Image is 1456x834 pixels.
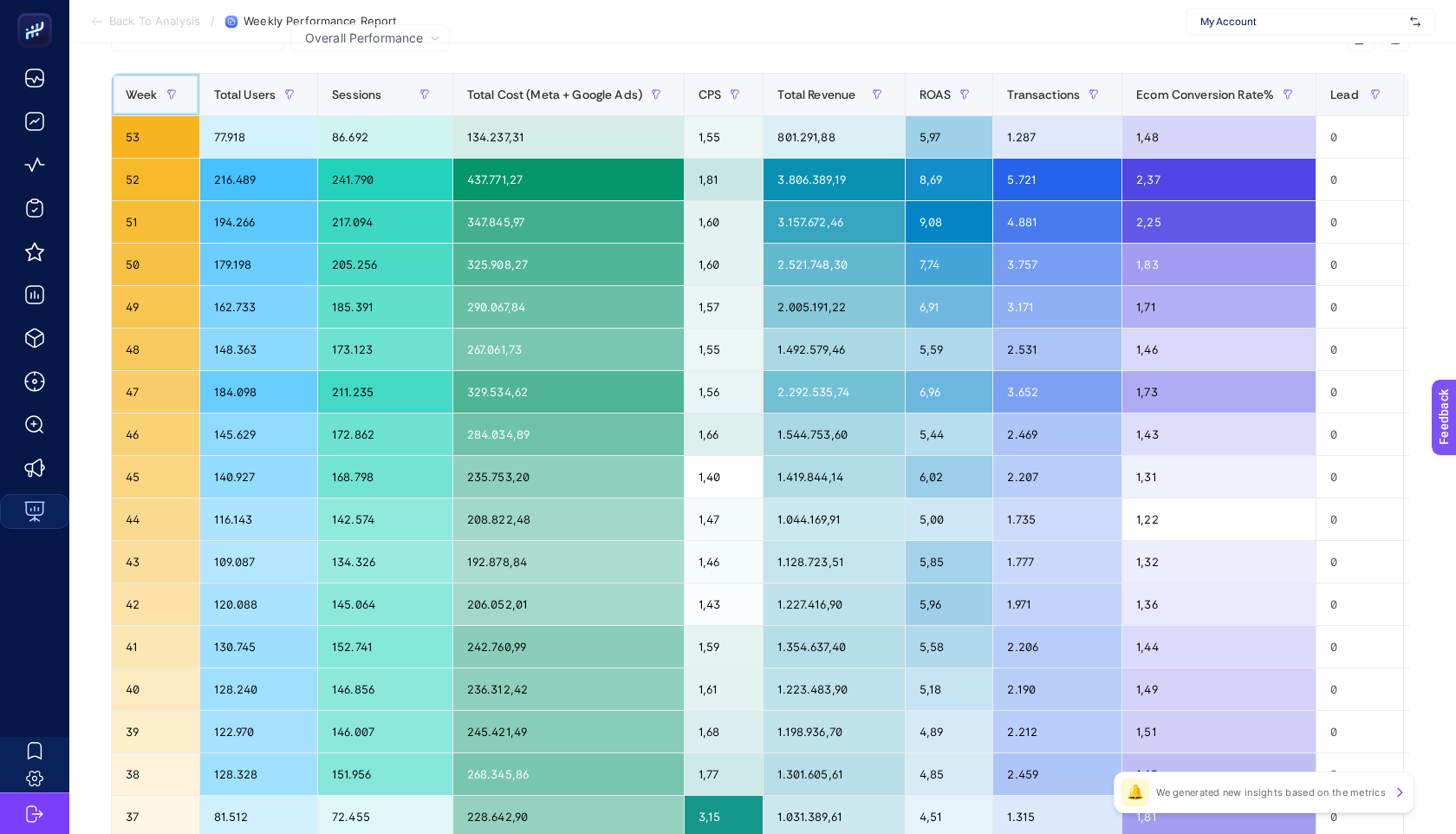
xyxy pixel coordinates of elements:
[906,414,993,455] div: 5,44
[1316,541,1403,583] div: 0
[453,201,684,243] div: 347.845,97
[1316,498,1403,540] div: 0
[1122,583,1316,625] div: 1,36
[920,88,952,101] span: ROAS
[1316,583,1403,625] div: 0
[200,414,318,455] div: 145.629
[318,244,452,285] div: 205.256
[685,626,763,668] div: 1,59
[764,371,904,413] div: 2.292.535,74
[453,244,684,285] div: 325.908,27
[318,753,452,795] div: 151.956
[906,116,993,158] div: 5,97
[1410,13,1420,30] img: svg%3e
[200,244,318,285] div: 179.198
[244,15,397,29] span: Weekly Performance Report
[993,244,1121,285] div: 3.757
[305,29,423,47] span: Overall Performance
[211,14,215,28] span: /
[318,116,452,158] div: 86.692
[332,88,381,101] span: Sessions
[993,116,1121,158] div: 1.287
[112,456,199,498] div: 45
[1122,498,1316,540] div: 1,22
[1122,244,1316,285] div: 1,83
[200,541,318,583] div: 109.087
[112,711,199,753] div: 39
[318,668,452,710] div: 146.856
[318,711,452,753] div: 146.007
[1316,244,1403,285] div: 0
[1316,201,1403,243] div: 0
[126,88,158,101] span: Week
[318,329,452,370] div: 173.123
[1122,116,1316,158] div: 1,48
[906,244,993,285] div: 7,74
[993,201,1121,243] div: 4.881
[993,711,1121,753] div: 2.212
[1122,414,1316,455] div: 1,43
[993,668,1121,710] div: 2.190
[764,329,904,370] div: 1.492.579,46
[685,498,763,540] div: 1,47
[1316,371,1403,413] div: 0
[1122,541,1316,583] div: 1,32
[906,201,993,243] div: 9,08
[467,88,642,101] span: Total Cost (Meta + Google Ads)
[318,498,452,540] div: 142.574
[685,159,763,200] div: 1,81
[112,626,199,668] div: 41
[1316,159,1403,200] div: 0
[318,286,452,328] div: 185.391
[453,711,684,753] div: 245.421,49
[1316,456,1403,498] div: 0
[1316,753,1403,795] div: 0
[112,244,199,285] div: 50
[112,201,199,243] div: 51
[112,414,199,455] div: 46
[1316,626,1403,668] div: 0
[200,371,318,413] div: 184.098
[993,753,1121,795] div: 2.459
[1122,201,1316,243] div: 2,25
[214,88,276,101] span: Total Users
[906,286,993,328] div: 6,91
[200,286,318,328] div: 162.733
[685,668,763,710] div: 1,61
[993,371,1121,413] div: 3.652
[993,456,1121,498] div: 2.207
[699,88,721,101] span: CPS
[685,753,763,795] div: 1,77
[764,668,904,710] div: 1.223.483,90
[200,116,318,158] div: 77.918
[1316,116,1403,158] div: 0
[112,583,199,625] div: 42
[318,201,452,243] div: 217.094
[993,626,1121,668] div: 2.206
[764,414,904,455] div: 1.544.753,60
[906,456,993,498] div: 6,02
[685,201,763,243] div: 1,60
[1330,88,1359,101] span: Lead
[993,498,1121,540] div: 1.735
[1121,779,1149,806] div: 🔔
[685,244,763,285] div: 1,60
[200,456,318,498] div: 140.927
[777,88,855,101] span: Total Revenue
[1122,668,1316,710] div: 1,49
[10,5,66,19] span: Feedback
[453,159,684,200] div: 437.771,27
[1122,711,1316,753] div: 1,51
[685,583,763,625] div: 1,43
[764,753,904,795] div: 1.301.605,61
[453,541,684,583] div: 192.878,84
[764,201,904,243] div: 3.157.672,46
[906,371,993,413] div: 6,96
[1122,456,1316,498] div: 1,31
[906,498,993,540] div: 5,00
[685,414,763,455] div: 1,66
[112,116,199,158] div: 53
[685,371,763,413] div: 1,56
[453,498,684,540] div: 208.822,48
[200,498,318,540] div: 116.143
